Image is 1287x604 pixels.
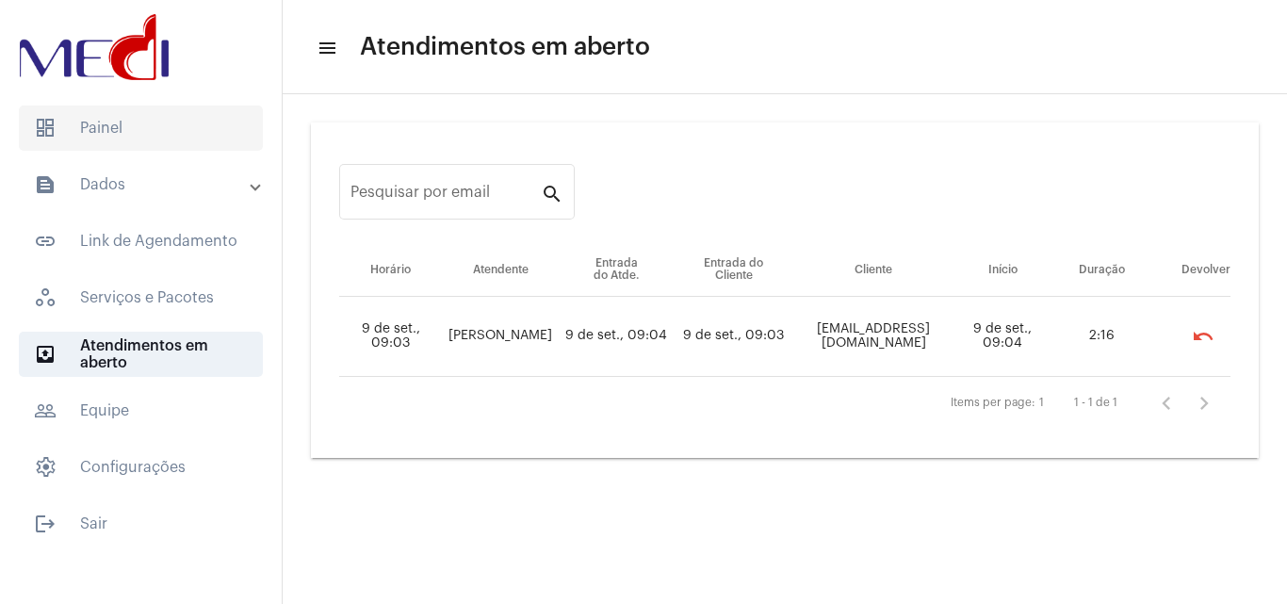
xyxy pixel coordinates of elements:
mat-panel-title: Dados [34,173,252,196]
mat-icon: sidenav icon [34,513,57,535]
td: 9 de set., 09:04 [559,297,674,377]
th: Entrada do Cliente [675,244,793,297]
span: sidenav icon [34,117,57,139]
button: Página anterior [1148,384,1185,422]
button: Próxima página [1185,384,1223,422]
th: Atendente [442,244,559,297]
mat-icon: sidenav icon [317,37,335,59]
span: sidenav icon [34,286,57,309]
td: 2:16 [1051,297,1153,377]
input: Pesquisar por email [350,188,541,204]
th: Duração [1051,244,1153,297]
th: Entrada do Atde. [559,244,674,297]
span: sidenav icon [34,456,57,479]
span: Painel [19,106,263,151]
span: Configurações [19,445,263,490]
span: Atendimentos em aberto [19,332,263,377]
th: Início [954,244,1051,297]
div: 1 - 1 de 1 [1074,397,1117,409]
span: Link de Agendamento [19,219,263,264]
span: Equipe [19,388,263,433]
span: Atendimentos em aberto [360,32,650,62]
td: 9 de set., 09:03 [339,297,442,377]
span: Serviços e Pacotes [19,275,263,320]
td: [EMAIL_ADDRESS][DOMAIN_NAME] [792,297,954,377]
div: 1 [1039,397,1044,409]
th: Cliente [792,244,954,297]
mat-icon: sidenav icon [34,400,57,422]
mat-icon: undo [1192,325,1214,348]
img: d3a1b5fa-500b-b90f-5a1c-719c20e9830b.png [15,9,173,85]
mat-icon: sidenav icon [34,230,57,253]
td: 9 de set., 09:03 [675,297,793,377]
td: [PERSON_NAME] [442,297,559,377]
mat-chip-list: selection [1160,318,1230,355]
th: Horário [339,244,442,297]
mat-expansion-panel-header: sidenav iconDados [11,162,282,207]
div: Items per page: [951,397,1035,409]
mat-icon: search [541,182,563,204]
mat-icon: sidenav icon [34,343,57,366]
span: Sair [19,501,263,547]
th: Devolver [1153,244,1230,297]
mat-icon: sidenav icon [34,173,57,196]
td: 9 de set., 09:04 [954,297,1051,377]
